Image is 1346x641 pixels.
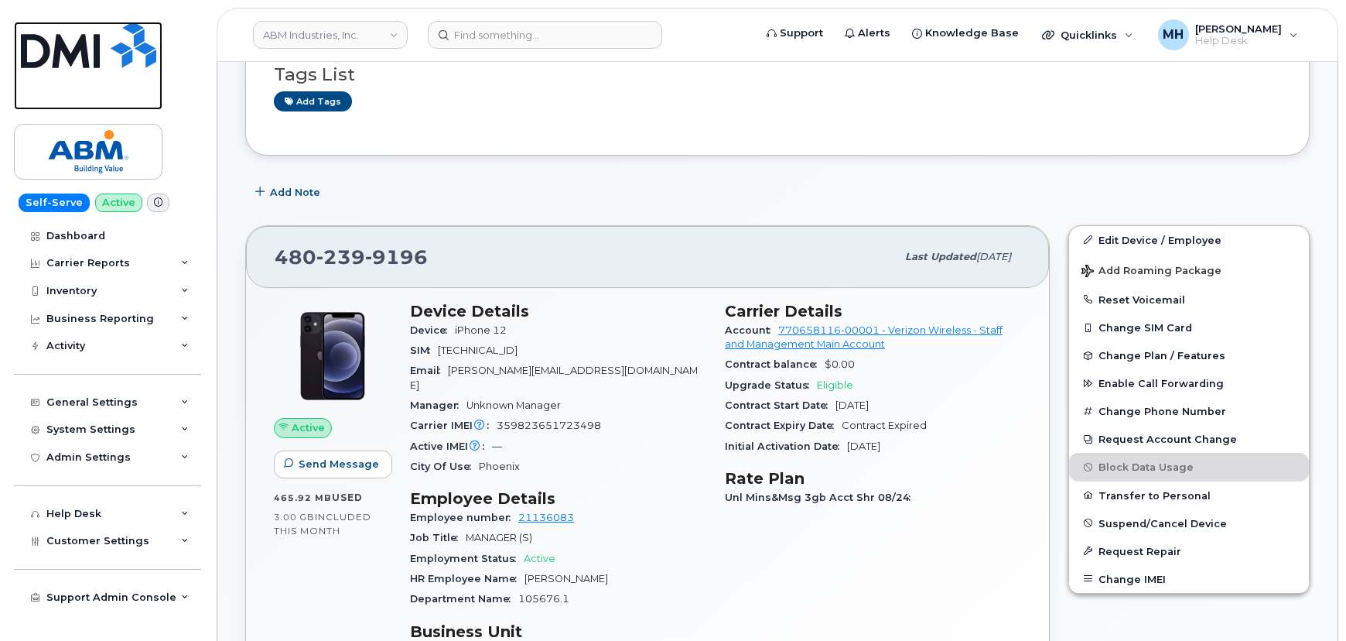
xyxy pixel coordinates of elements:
[274,91,352,111] a: Add tags
[455,324,507,336] span: iPhone 12
[1098,517,1227,529] span: Suspend/Cancel Device
[1081,265,1221,279] span: Add Roaming Package
[1069,341,1309,369] button: Change Plan / Features
[901,18,1030,49] a: Knowledge Base
[438,344,518,356] span: [TECHNICAL_ID]
[274,512,315,523] span: 3.00 GB
[410,622,706,641] h3: Business Unit
[492,440,502,452] span: —
[332,492,363,503] span: used
[286,310,379,403] img: iPhone_12.jpg
[274,65,1281,84] h3: Tags List
[835,399,869,411] span: [DATE]
[1195,22,1282,35] span: [PERSON_NAME]
[410,489,706,508] h3: Employee Details
[1147,19,1309,50] div: Melissa Hoye
[905,251,976,262] span: Last updated
[1069,453,1309,481] button: Block Data Usage
[725,302,1021,320] h3: Carrier Details
[410,512,518,523] span: Employee number
[274,492,332,503] span: 465.92 MB
[817,379,853,391] span: Eligible
[410,399,466,411] span: Manager
[270,185,320,200] span: Add Note
[925,26,1019,41] span: Knowledge Base
[1069,286,1309,314] button: Reset Voicemail
[1069,509,1309,537] button: Suspend/Cancel Device
[1195,35,1282,47] span: Help Desk
[518,512,574,523] a: 21136083
[1098,350,1225,362] span: Change Plan / Features
[1098,378,1224,389] span: Enable Call Forwarding
[299,457,379,471] span: Send Message
[858,26,890,41] span: Alerts
[365,245,428,269] span: 9196
[1069,425,1309,453] button: Request Account Change
[1069,369,1309,397] button: Enable Call Forwarding
[292,420,325,435] span: Active
[410,553,524,564] span: Employment Status
[410,324,455,336] span: Device
[410,532,466,543] span: Job Title
[1061,29,1117,41] span: Quicklinks
[725,440,847,452] span: Initial Activation Date
[725,358,825,370] span: Contract balance
[780,26,823,41] span: Support
[410,420,497,431] span: Carrier IMEI
[847,440,880,452] span: [DATE]
[756,18,834,49] a: Support
[428,21,662,49] input: Find something...
[725,469,1021,488] h3: Rate Plan
[410,365,448,376] span: Email
[842,420,927,431] span: Contract Expired
[1069,314,1309,341] button: Change SIM Card
[725,379,817,391] span: Upgrade Status
[245,179,333,207] button: Add Note
[1069,397,1309,425] button: Change Phone Number
[1069,537,1309,565] button: Request Repair
[518,593,569,605] span: 105676.1
[275,245,428,269] span: 480
[410,344,438,356] span: SIM
[725,420,842,431] span: Contract Expiry Date
[410,302,706,320] h3: Device Details
[725,324,1003,350] a: 770658116-00001 - Verizon Wireless - Staff and Management Main Account
[274,451,392,478] button: Send Message
[410,573,524,584] span: HR Employee Name
[524,553,555,564] span: Active
[274,511,371,536] span: included this month
[479,461,520,472] span: Phoenix
[725,399,835,411] span: Contract Start Date
[410,365,698,390] span: [PERSON_NAME][EMAIL_ADDRESS][DOMAIN_NAME]
[1031,19,1144,50] div: Quicklinks
[466,532,532,543] span: MANAGER (S)
[497,420,601,431] span: 359823651723498
[524,573,608,584] span: [PERSON_NAME]
[834,18,901,49] a: Alerts
[1069,254,1309,286] button: Add Roaming Package
[253,21,408,49] a: ABM Industries, Inc.
[976,251,1011,262] span: [DATE]
[410,461,479,472] span: City Of Use
[410,440,492,452] span: Active IMEI
[466,399,561,411] span: Unknown Manager
[1069,226,1309,254] a: Edit Device / Employee
[825,358,855,370] span: $0.00
[410,593,518,605] span: Department Name
[1069,482,1309,509] button: Transfer to Personal
[725,324,778,336] span: Account
[1069,565,1309,593] button: Change IMEI
[1163,26,1184,44] span: MH
[316,245,365,269] span: 239
[725,492,918,503] span: Unl Mins&Msg 3gb Acct Shr 08/24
